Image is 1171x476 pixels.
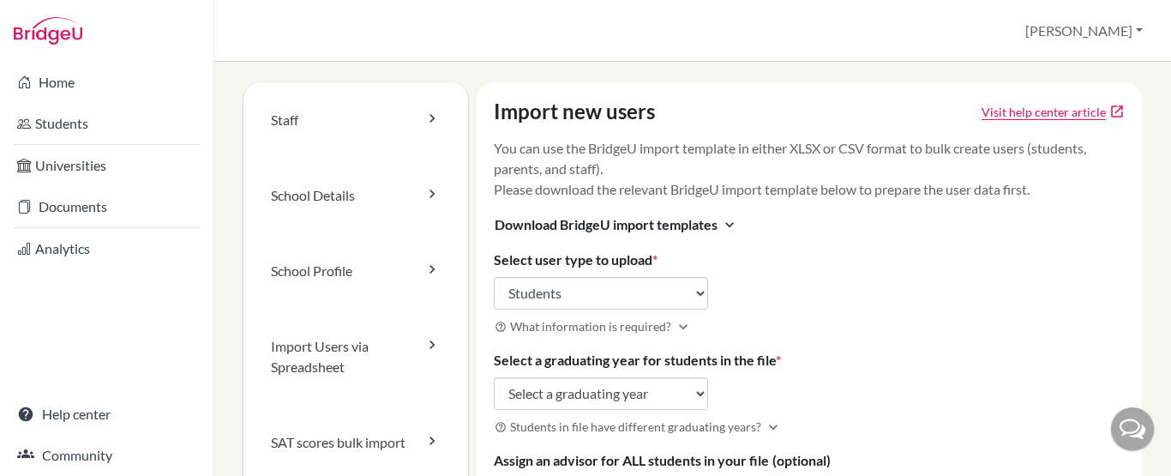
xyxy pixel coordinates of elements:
[3,232,210,266] a: Analytics
[494,450,831,471] label: Assign an advisor for ALL students in your file
[494,417,783,437] button: Students in file have different graduating years?Expand more
[675,318,692,335] i: Expand more
[3,106,210,141] a: Students
[494,350,781,371] label: Select a graduating year for students in the file
[495,214,718,235] span: Download BridgeU import templates
[3,438,210,473] a: Community
[1018,15,1150,47] button: [PERSON_NAME]
[510,317,671,335] span: What information is required?
[14,17,82,45] img: Bridge-U
[772,452,831,468] span: (optional)
[3,190,210,224] a: Documents
[494,316,693,336] button: What information is required?Expand more
[243,233,468,309] a: School Profile
[3,65,210,99] a: Home
[3,397,210,431] a: Help center
[495,321,507,333] i: help_outline
[243,309,468,405] a: Import Users via Spreadsheet
[510,418,761,436] span: Students in file have different graduating years?
[495,421,507,433] i: help_outline
[494,214,739,236] button: Download BridgeU import templatesexpand_more
[1109,104,1125,119] a: open_in_new
[3,148,210,183] a: Universities
[982,103,1106,121] a: Click to open Tracking student registration article in a new tab
[765,419,782,436] i: Expand more
[494,99,655,124] h4: Import new users
[494,250,658,270] label: Select user type to upload
[494,138,1125,200] p: You can use the BridgeU import template in either XLSX or CSV format to bulk create users (studen...
[243,82,468,158] a: Staff
[243,158,468,233] a: School Details
[721,216,738,233] i: expand_more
